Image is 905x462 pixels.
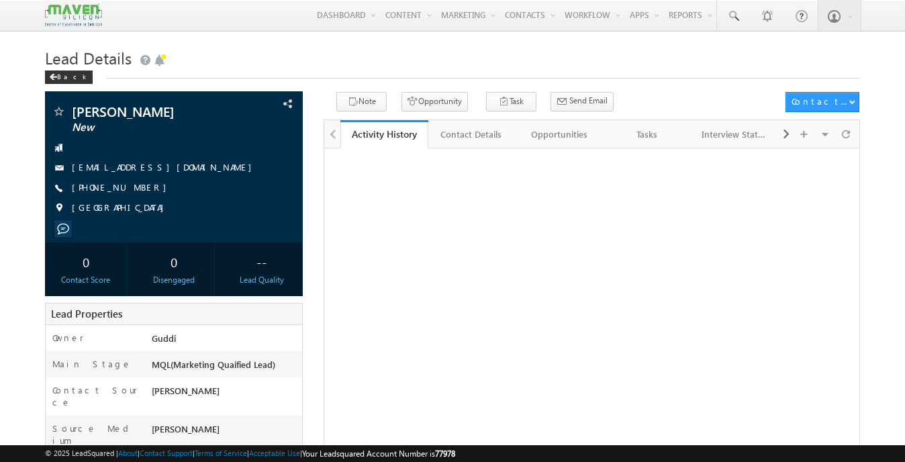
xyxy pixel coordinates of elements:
div: Contact Actions [792,95,849,107]
div: Back [45,71,93,84]
button: Note [336,92,387,111]
span: 77978 [435,449,455,459]
div: Interview Status [702,126,767,142]
button: Task [486,92,536,111]
a: Back [45,70,99,81]
div: MQL(Marketing Quaified Lead) [148,358,302,377]
button: Send Email [551,92,614,111]
div: [PERSON_NAME] [148,384,302,403]
div: -- [225,249,299,274]
a: Contact Support [140,449,193,457]
div: 0 [48,249,122,274]
a: Acceptable Use [249,449,300,457]
label: Owner [52,332,84,344]
a: Activity History [340,120,428,148]
label: Main Stage [52,358,132,370]
div: Disengaged [137,274,211,286]
div: Contact Score [48,274,122,286]
span: © 2025 LeadSquared | | | | | [45,447,455,460]
span: [PHONE_NUMBER] [72,181,173,195]
span: Your Leadsquared Account Number is [302,449,455,459]
span: Guddi [152,332,176,344]
span: [GEOGRAPHIC_DATA] [72,201,171,215]
span: Lead Details [45,47,132,68]
span: Send Email [569,95,608,107]
div: Tasks [614,126,679,142]
div: Lead Quality [225,274,299,286]
button: Contact Actions [785,92,859,112]
label: Contact Source [52,384,138,408]
span: Lead Properties [51,307,122,320]
img: Custom Logo [45,3,101,27]
a: Interview Status [691,120,779,148]
div: Opportunities [526,126,591,142]
button: Opportunity [401,92,468,111]
a: [EMAIL_ADDRESS][DOMAIN_NAME] [72,161,258,173]
div: Activity History [350,128,418,140]
div: [PERSON_NAME] [148,422,302,441]
span: New [72,121,230,134]
a: Tasks [604,120,692,148]
a: About [118,449,138,457]
a: Opportunities [516,120,604,148]
span: [PERSON_NAME] [72,105,230,118]
a: Terms of Service [195,449,247,457]
div: 0 [137,249,211,274]
div: Contact Details [439,126,504,142]
label: Source Medium [52,422,138,447]
a: Contact Details [428,120,516,148]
